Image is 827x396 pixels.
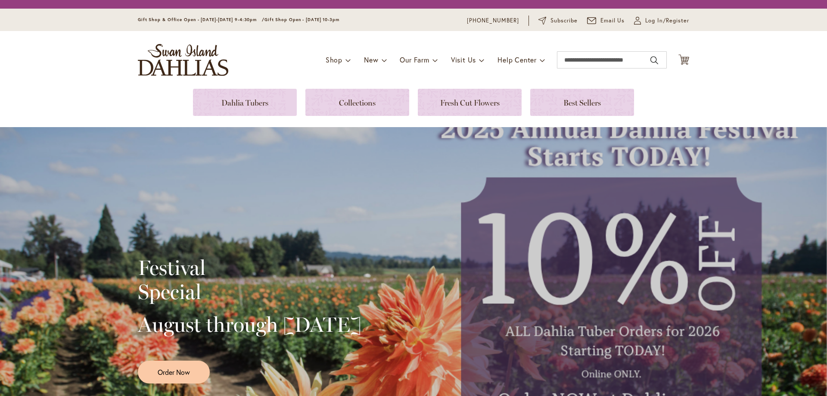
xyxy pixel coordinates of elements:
a: Email Us [587,16,625,25]
span: Gift Shop Open - [DATE] 10-3pm [264,17,339,22]
span: Shop [326,55,342,64]
span: Our Farm [400,55,429,64]
a: store logo [138,44,228,76]
span: Gift Shop & Office Open - [DATE]-[DATE] 9-4:30pm / [138,17,264,22]
a: [PHONE_NUMBER] [467,16,519,25]
span: Order Now [158,367,190,377]
span: Subscribe [550,16,578,25]
span: Log In/Register [645,16,689,25]
span: Visit Us [451,55,476,64]
span: Email Us [600,16,625,25]
a: Subscribe [538,16,578,25]
h2: Festival Special [138,256,361,304]
h2: August through [DATE] [138,312,361,337]
span: New [364,55,378,64]
button: Search [650,53,658,67]
a: Order Now [138,361,210,384]
span: Help Center [497,55,537,64]
a: Log In/Register [634,16,689,25]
